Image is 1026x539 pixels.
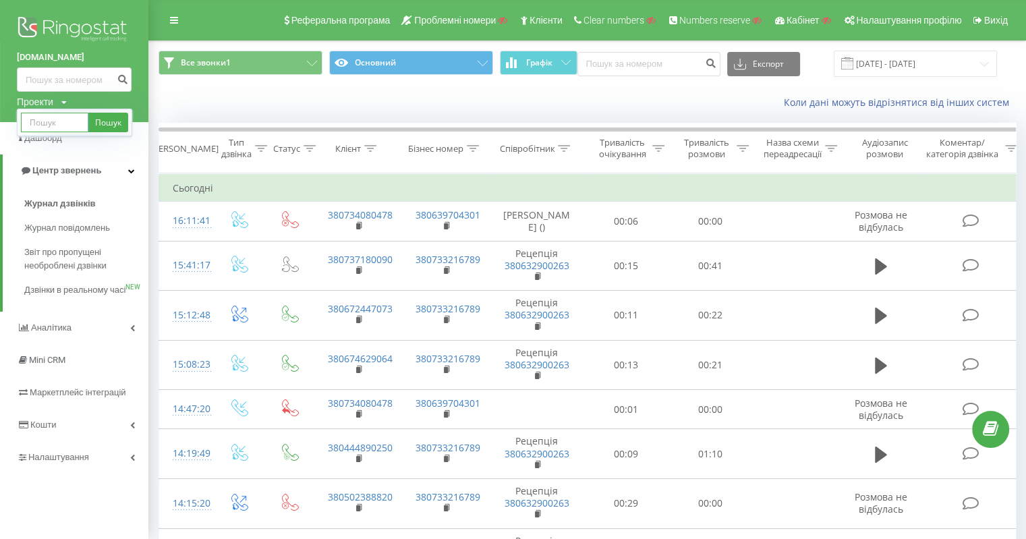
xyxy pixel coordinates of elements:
[181,57,231,68] span: Все звонки1
[24,216,148,240] a: Журнал повідомлень
[727,52,800,76] button: Експорт
[21,113,88,132] input: Пошук
[24,192,148,216] a: Журнал дзвінків
[596,137,649,160] div: Тривалість очікування
[24,240,148,278] a: Звіт про пропущені необроблені дзвінки
[856,15,961,26] span: Налаштування профілю
[173,252,200,279] div: 15:41:17
[490,479,584,529] td: Рецепція
[526,58,552,67] span: Графік
[668,202,753,241] td: 00:00
[984,15,1008,26] span: Вихід
[505,308,569,321] a: 380632900263
[30,420,56,430] span: Кошти
[584,390,668,429] td: 00:01
[416,490,480,503] a: 380733216789
[505,358,569,371] a: 380632900263
[29,355,65,365] span: Mini CRM
[584,340,668,390] td: 00:13
[490,429,584,479] td: Рецепція
[583,15,644,26] span: Clear numbers
[416,208,480,221] a: 380639704301
[88,113,128,132] a: Пошук
[3,154,148,187] a: Центр звернень
[668,479,753,529] td: 00:00
[584,479,668,529] td: 00:29
[680,137,733,160] div: Тривалість розмови
[173,351,200,378] div: 15:08:23
[764,137,822,160] div: Назва схеми переадресації
[24,283,125,297] span: Дзвінки в реальному часі
[490,241,584,291] td: Рецепція
[855,208,907,233] span: Розмова не відбулась
[329,51,493,75] button: Основний
[679,15,750,26] span: Numbers reserve
[328,253,393,266] a: 380737180090
[416,441,480,454] a: 380733216789
[416,397,480,409] a: 380639704301
[17,95,53,109] div: Проекти
[173,302,200,329] div: 15:12:48
[668,340,753,390] td: 00:21
[668,390,753,429] td: 00:00
[24,133,62,143] span: Дашборд
[28,452,89,462] span: Налаштування
[24,278,148,302] a: Дзвінки в реальному часіNEW
[31,322,72,333] span: Аналiтика
[855,490,907,515] span: Розмова не відбулась
[328,397,393,409] a: 380734080478
[24,221,110,235] span: Журнал повідомлень
[584,202,668,241] td: 00:06
[32,165,101,175] span: Центр звернень
[505,259,569,272] a: 380632900263
[173,396,200,422] div: 14:47:20
[335,143,361,154] div: Клієнт
[490,291,584,341] td: Рецепція
[221,137,252,160] div: Тип дзвінка
[787,15,820,26] span: Кабінет
[328,441,393,454] a: 380444890250
[328,302,393,315] a: 380672447073
[416,352,480,365] a: 380733216789
[328,352,393,365] a: 380674629064
[490,340,584,390] td: Рецепція
[414,15,496,26] span: Проблемні номери
[416,302,480,315] a: 380733216789
[852,137,917,160] div: Аудіозапис розмови
[173,441,200,467] div: 14:19:49
[668,291,753,341] td: 00:22
[923,137,1002,160] div: Коментар/категорія дзвінка
[159,175,1023,202] td: Сьогодні
[273,143,300,154] div: Статус
[499,143,554,154] div: Співробітник
[855,397,907,422] span: Розмова не відбулась
[584,241,668,291] td: 00:15
[291,15,391,26] span: Реферальна програма
[500,51,577,75] button: Графік
[584,291,668,341] td: 00:11
[505,447,569,460] a: 380632900263
[30,387,126,397] span: Маркетплейс інтеграцій
[668,429,753,479] td: 01:10
[577,52,720,76] input: Пошук за номером
[173,490,200,517] div: 14:15:20
[668,241,753,291] td: 00:41
[17,13,132,47] img: Ringostat logo
[784,96,1016,109] a: Коли дані можуть відрізнятися вiд інших систем
[505,497,569,509] a: 380632900263
[17,67,132,92] input: Пошук за номером
[530,15,563,26] span: Клієнти
[490,202,584,241] td: [PERSON_NAME] ()
[328,208,393,221] a: 380734080478
[150,143,219,154] div: [PERSON_NAME]
[24,197,96,210] span: Журнал дзвінків
[584,429,668,479] td: 00:09
[17,51,132,64] a: [DOMAIN_NAME]
[159,51,322,75] button: Все звонки1
[328,490,393,503] a: 380502388820
[173,208,200,234] div: 16:11:41
[24,246,142,273] span: Звіт про пропущені необроблені дзвінки
[408,143,463,154] div: Бізнес номер
[416,253,480,266] a: 380733216789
